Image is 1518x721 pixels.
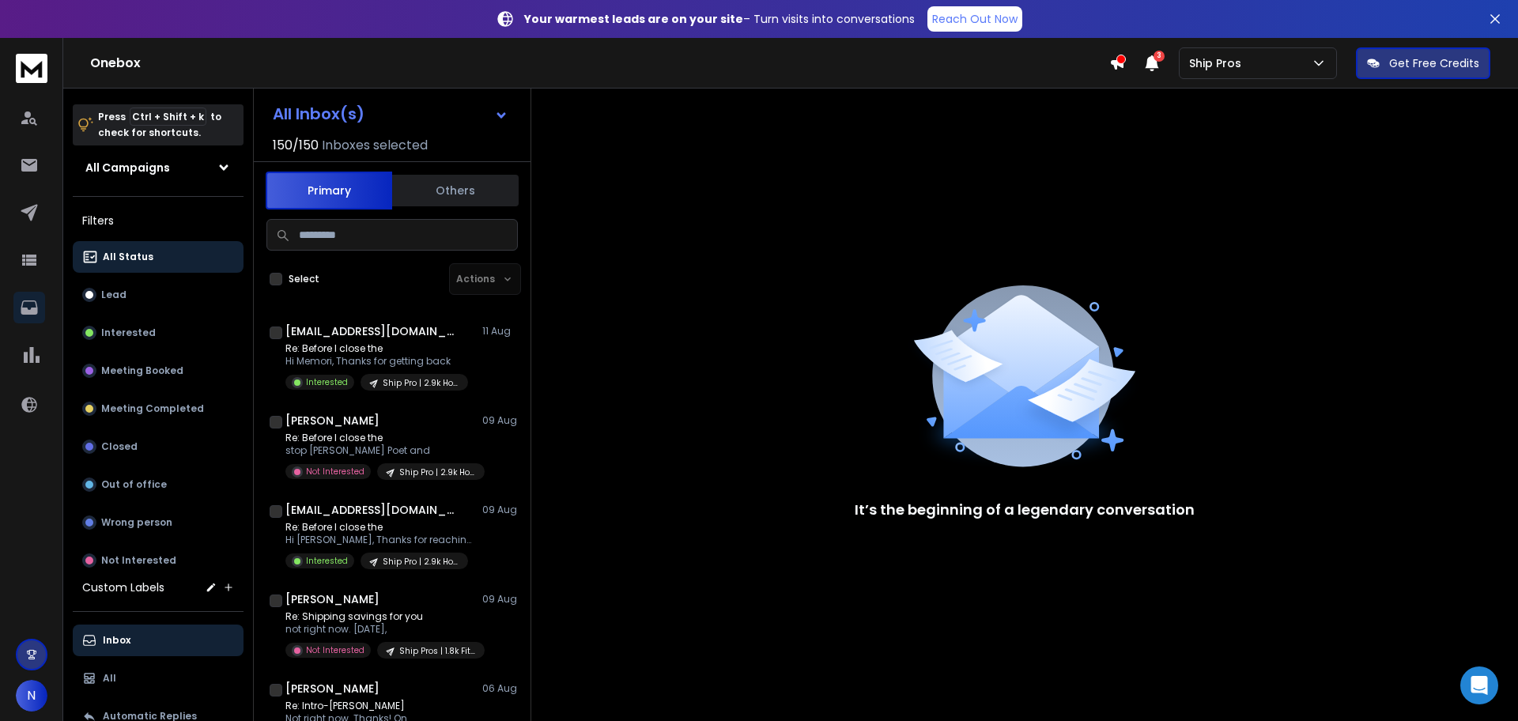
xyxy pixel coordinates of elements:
p: Inbox [103,634,130,647]
h3: Inboxes selected [322,136,428,155]
p: Not Interested [306,644,364,656]
span: 150 / 150 [273,136,319,155]
p: Not Interested [306,466,364,478]
h1: [PERSON_NAME] [285,591,379,607]
p: Meeting Completed [101,402,204,415]
button: Primary [266,172,392,210]
p: Closed [101,440,138,453]
h1: Onebox [90,54,1109,73]
button: Not Interested [73,545,244,576]
p: 09 Aug [482,504,518,516]
p: Press to check for shortcuts. [98,109,221,141]
p: – Turn visits into conversations [524,11,915,27]
div: Open Intercom Messenger [1460,666,1498,704]
p: Lead [101,289,126,301]
button: Get Free Credits [1356,47,1490,79]
p: Ship Pro | 2.9k Home Goods Industry [383,377,459,389]
p: 09 Aug [482,593,518,606]
p: Re: Shipping savings for you [285,610,475,623]
button: Closed [73,431,244,462]
h1: [EMAIL_ADDRESS][DOMAIN_NAME] [285,502,459,518]
label: Select [289,273,319,285]
button: N [16,680,47,712]
p: stop [PERSON_NAME] Poet and [285,444,475,457]
img: logo [16,54,47,83]
button: Inbox [73,625,244,656]
p: Out of office [101,478,167,491]
h1: All Inbox(s) [273,106,364,122]
a: Reach Out Now [927,6,1022,32]
button: Wrong person [73,507,244,538]
button: Interested [73,317,244,349]
p: 11 Aug [482,325,518,338]
h3: Filters [73,210,244,232]
button: All [73,662,244,694]
button: Others [392,173,519,208]
button: Out of office [73,469,244,500]
p: Re: Before I close the [285,521,475,534]
strong: Your warmest leads are on your site [524,11,743,27]
button: All Status [73,241,244,273]
p: Wrong person [101,516,172,529]
h1: [PERSON_NAME] [285,681,379,696]
p: Ship Pro | 2.9k Home Goods Industry [383,556,459,568]
h1: All Campaigns [85,160,170,176]
p: Reach Out Now [932,11,1018,27]
h1: [PERSON_NAME] [285,413,379,428]
p: Re: Before I close the [285,432,475,444]
p: Hi Memori, Thanks for getting back [285,355,468,368]
button: Meeting Booked [73,355,244,387]
p: Interested [306,376,348,388]
p: Ship Pro | 2.9k Home Goods Industry [399,466,475,478]
button: All Inbox(s) [260,98,521,130]
p: Hi [PERSON_NAME], Thanks for reaching out! [285,534,475,546]
button: All Campaigns [73,152,244,183]
h3: Custom Labels [82,579,164,595]
p: Re: Intro-[PERSON_NAME] [285,700,475,712]
p: Interested [306,555,348,567]
p: Interested [101,327,156,339]
p: Ship Pros | 1.8k Fitness equipment Industry [399,645,475,657]
h1: [EMAIL_ADDRESS][DOMAIN_NAME] [285,323,459,339]
p: Get Free Credits [1389,55,1479,71]
p: Re: Before I close the [285,342,468,355]
p: All Status [103,251,153,263]
p: 06 Aug [482,682,518,695]
p: Ship Pros [1189,55,1248,71]
button: Meeting Completed [73,393,244,425]
p: It’s the beginning of a legendary conversation [855,499,1195,521]
p: Meeting Booked [101,364,183,377]
p: 09 Aug [482,414,518,427]
span: Ctrl + Shift + k [130,108,206,126]
p: All [103,672,116,685]
p: Not Interested [101,554,176,567]
button: Lead [73,279,244,311]
span: 3 [1154,51,1165,62]
p: not right now. [DATE], [285,623,475,636]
